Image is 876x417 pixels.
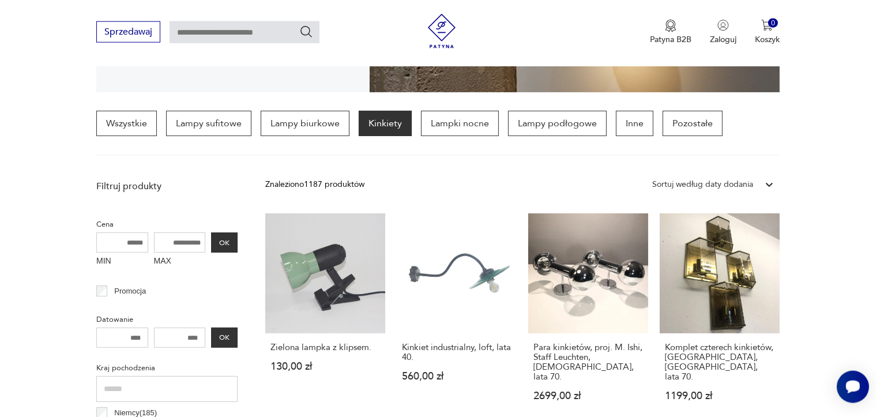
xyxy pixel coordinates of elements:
a: Wszystkie [96,111,157,136]
button: Sprzedawaj [96,21,160,43]
div: 0 [768,18,778,28]
img: Ikonka użytkownika [717,20,729,31]
a: Lampki nocne [421,111,499,136]
p: Filtruj produkty [96,180,238,193]
label: MAX [154,253,206,271]
button: Szukaj [299,25,313,39]
p: Datowanie [96,313,238,326]
a: Sprzedawaj [96,29,160,37]
label: MIN [96,253,148,271]
a: Pozostałe [663,111,723,136]
p: 2699,00 zł [533,391,643,401]
img: Ikona medalu [665,20,676,32]
a: Ikona medaluPatyna B2B [650,20,691,45]
button: OK [211,328,238,348]
button: OK [211,232,238,253]
a: Lampy biurkowe [261,111,349,136]
button: 0Koszyk [755,20,780,45]
a: Lampy podłogowe [508,111,607,136]
button: Zaloguj [710,20,736,45]
img: Ikona koszyka [761,20,773,31]
p: 1199,00 zł [665,391,775,401]
button: Patyna B2B [650,20,691,45]
div: Sortuj według daty dodania [652,178,753,191]
h3: Zielona lampka z klipsem. [270,343,380,352]
p: Cena [96,218,238,231]
p: 130,00 zł [270,362,380,371]
img: Patyna - sklep z meblami i dekoracjami vintage [424,14,459,48]
h3: Komplet czterech kinkietów, [GEOGRAPHIC_DATA], [GEOGRAPHIC_DATA], lata 70. [665,343,775,382]
p: 560,00 zł [402,371,512,381]
a: Inne [616,111,653,136]
p: Promocja [114,285,146,298]
a: Lampy sufitowe [166,111,251,136]
h3: Para kinkietów, proj. M. Ishi, Staff Leuchten, [DEMOGRAPHIC_DATA], lata 70. [533,343,643,382]
iframe: Smartsupp widget button [837,371,869,403]
p: Patyna B2B [650,34,691,45]
a: Kinkiety [359,111,412,136]
h3: Kinkiet industrialny, loft, lata 40. [402,343,512,362]
div: Znaleziono 1187 produktów [265,178,364,191]
p: Koszyk [755,34,780,45]
p: Zaloguj [710,34,736,45]
p: Kraj pochodzenia [96,362,238,374]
